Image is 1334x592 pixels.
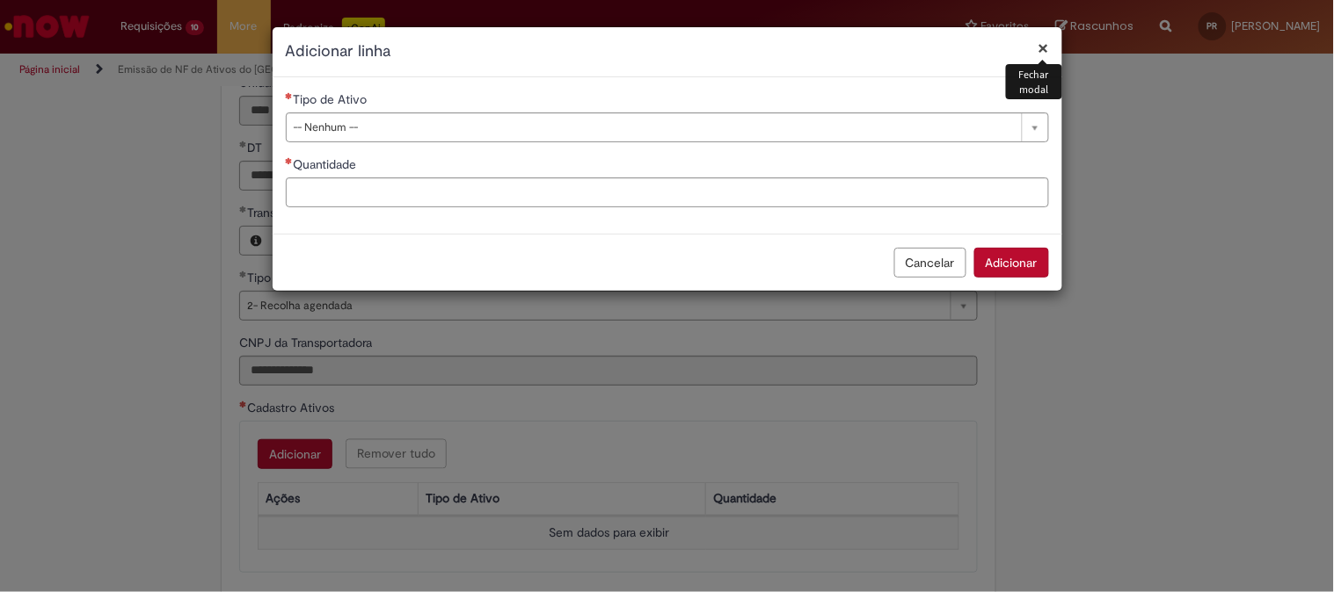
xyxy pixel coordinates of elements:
[894,248,966,278] button: Cancelar
[294,91,371,107] span: Tipo de Ativo
[294,113,1013,141] span: -- Nenhum --
[974,248,1049,278] button: Adicionar
[286,92,294,99] span: Necessários
[1006,64,1061,99] div: Fechar modal
[286,40,1049,63] h2: Adicionar linha
[294,156,361,172] span: Quantidade
[286,177,1049,207] input: Quantidade
[286,157,294,164] span: Necessários
[1039,39,1049,57] button: Fechar modal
